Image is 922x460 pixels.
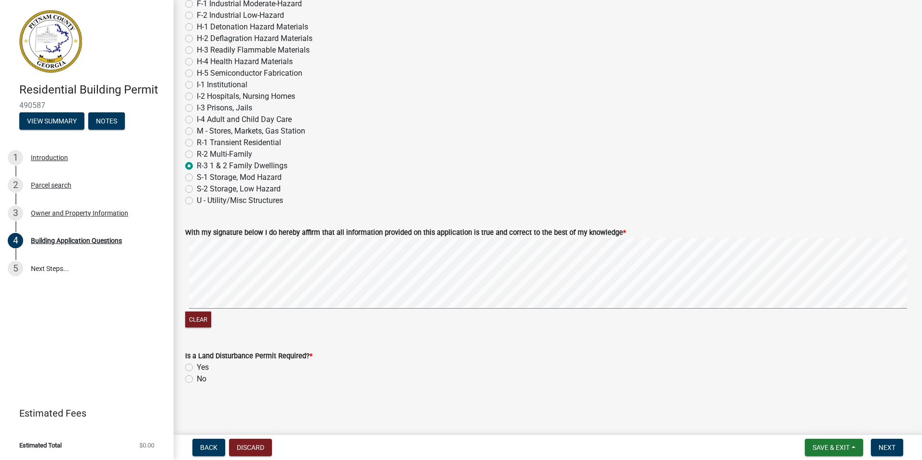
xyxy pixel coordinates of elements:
[185,311,211,327] button: Clear
[197,102,252,114] label: I-3 Prisons, Jails
[879,444,895,451] span: Next
[197,33,312,44] label: H-2 Deflagration Hazard Materials
[8,150,23,165] div: 1
[197,137,281,149] label: R-1 Transient Residential
[197,114,292,125] label: I-4 Adult and Child Day Care
[8,177,23,193] div: 2
[197,44,310,56] label: H-3 Readily Flammable Materials
[19,118,84,125] wm-modal-confirm: Summary
[229,439,272,456] button: Discard
[197,195,283,206] label: U - Utility/Misc Structures
[197,10,284,21] label: F-2 Industrial Low-Hazard
[813,444,850,451] span: Save & Exit
[8,233,23,248] div: 4
[197,79,247,91] label: I-1 Institutional
[8,404,158,423] a: Estimated Fees
[197,21,308,33] label: H-1 Detonation Hazard Materials
[19,10,82,73] img: Putnam County, Georgia
[19,112,84,130] button: View Summary
[31,182,71,189] div: Parcel search
[19,101,154,110] span: 490587
[200,444,217,451] span: Back
[139,442,154,448] span: $0.00
[197,160,287,172] label: R-3 1 & 2 Family Dwellings
[31,210,128,216] div: Owner and Property Information
[19,83,166,97] h4: Residential Building Permit
[871,439,903,456] button: Next
[805,439,863,456] button: Save & Exit
[185,353,312,360] label: Is a Land Disturbance Permit Required?
[197,149,252,160] label: R-2 Multi-Family
[197,362,209,373] label: Yes
[31,154,68,161] div: Introduction
[197,56,293,68] label: H-4 Health Hazard Materials
[197,183,281,195] label: S-2 Storage, Low Hazard
[8,261,23,276] div: 5
[192,439,225,456] button: Back
[88,118,125,125] wm-modal-confirm: Notes
[19,442,62,448] span: Estimated Total
[197,68,302,79] label: H-5 Semiconductor Fabrication
[185,230,626,236] label: With my signature below I do hereby affirm that all information provided on this application is t...
[197,373,206,385] label: No
[88,112,125,130] button: Notes
[197,172,282,183] label: S-1 Storage, Mod Hazard
[197,91,295,102] label: I-2 Hospitals, Nursing Homes
[8,205,23,221] div: 3
[197,125,305,137] label: M - Stores, Markets, Gas Station
[31,237,122,244] div: Building Application Questions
